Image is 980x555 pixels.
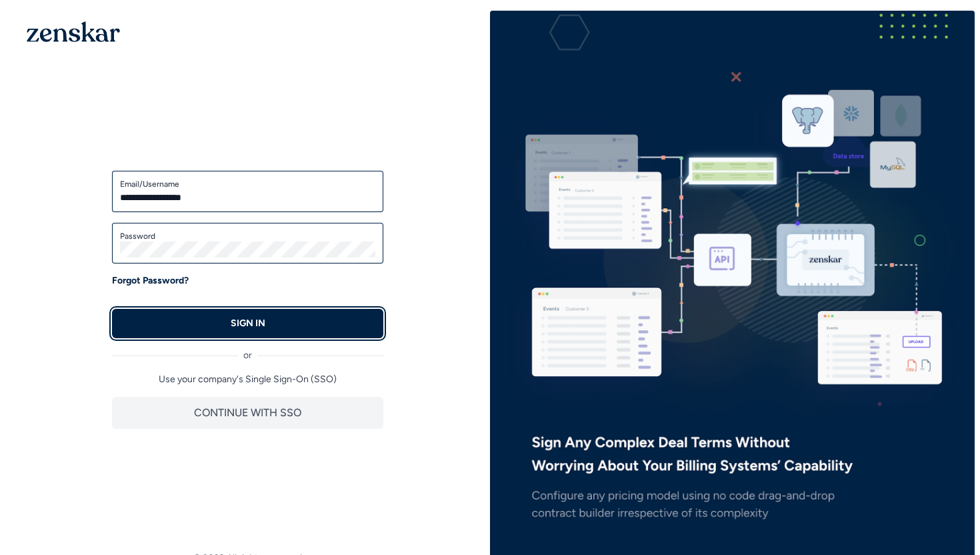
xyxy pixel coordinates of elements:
[120,179,375,189] label: Email/Username
[112,397,383,429] button: CONTINUE WITH SSO
[120,231,375,241] label: Password
[27,21,120,42] img: 1OGAJ2xQqyY4LXKgY66KYq0eOWRCkrZdAb3gUhuVAqdWPZE9SRJmCz+oDMSn4zDLXe31Ii730ItAGKgCKgCCgCikA4Av8PJUP...
[112,338,383,362] div: or
[112,309,383,338] button: SIGN IN
[231,317,265,330] p: SIGN IN
[112,274,189,288] a: Forgot Password?
[112,373,383,386] p: Use your company's Single Sign-On (SSO)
